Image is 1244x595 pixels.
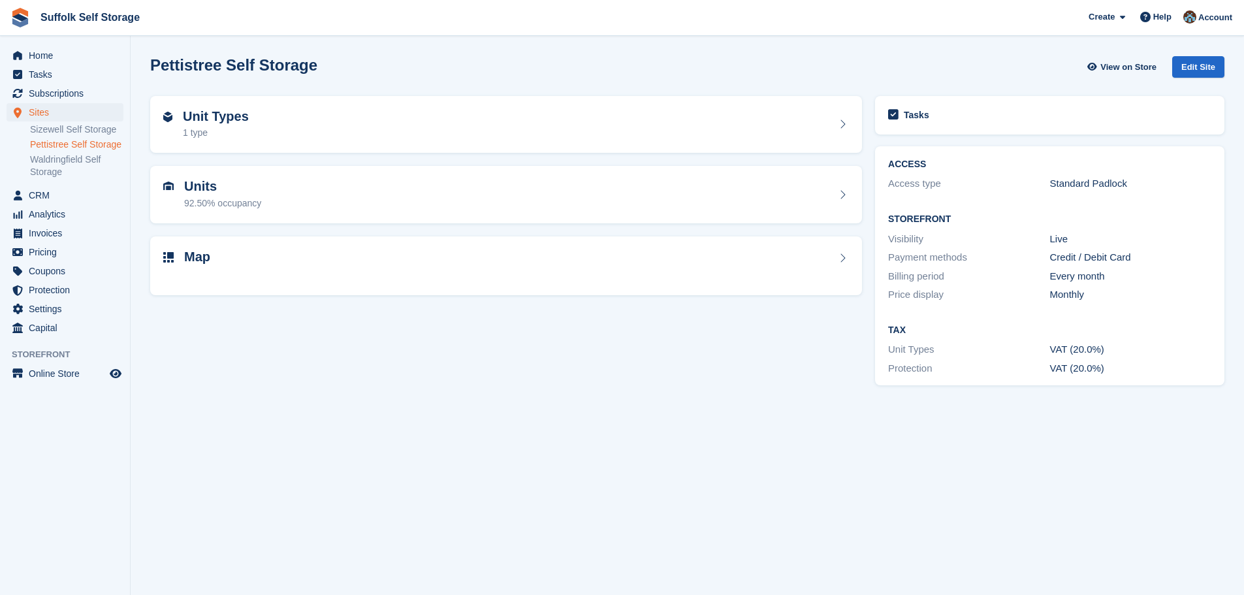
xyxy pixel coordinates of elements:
[1050,176,1211,191] div: Standard Padlock
[888,176,1049,191] div: Access type
[163,112,172,122] img: unit-type-icn-2b2737a686de81e16bb02015468b77c625bbabd49415b5ef34ead5e3b44a266d.svg
[150,166,862,223] a: Units 92.50% occupancy
[7,46,123,65] a: menu
[1153,10,1172,24] span: Help
[1172,56,1224,83] a: Edit Site
[150,236,862,296] a: Map
[29,262,107,280] span: Coupons
[1198,11,1232,24] span: Account
[35,7,145,28] a: Suffolk Self Storage
[7,243,123,261] a: menu
[163,252,174,263] img: map-icn-33ee37083ee616e46c38cad1a60f524a97daa1e2b2c8c0bc3eb3415660979fc1.svg
[108,366,123,381] a: Preview store
[1050,342,1211,357] div: VAT (20.0%)
[150,56,317,74] h2: Pettistree Self Storage
[7,300,123,318] a: menu
[29,364,107,383] span: Online Store
[10,8,30,27] img: stora-icon-8386f47178a22dfd0bd8f6a31ec36ba5ce8667c1dd55bd0f319d3a0aa187defe.svg
[7,84,123,103] a: menu
[888,342,1049,357] div: Unit Types
[29,300,107,318] span: Settings
[888,214,1211,225] h2: Storefront
[183,126,249,140] div: 1 type
[1050,287,1211,302] div: Monthly
[1050,232,1211,247] div: Live
[30,138,123,151] a: Pettistree Self Storage
[7,319,123,337] a: menu
[29,319,107,337] span: Capital
[183,109,249,124] h2: Unit Types
[888,361,1049,376] div: Protection
[1100,61,1156,74] span: View on Store
[7,262,123,280] a: menu
[29,46,107,65] span: Home
[888,159,1211,170] h2: ACCESS
[7,65,123,84] a: menu
[29,84,107,103] span: Subscriptions
[184,249,210,265] h2: Map
[1050,250,1211,265] div: Credit / Debit Card
[1085,56,1162,78] a: View on Store
[1050,361,1211,376] div: VAT (20.0%)
[888,287,1049,302] div: Price display
[7,364,123,383] a: menu
[1183,10,1196,24] img: Lisa Furneaux
[888,269,1049,284] div: Billing period
[184,197,261,210] div: 92.50% occupancy
[29,205,107,223] span: Analytics
[29,281,107,299] span: Protection
[29,103,107,121] span: Sites
[7,205,123,223] a: menu
[30,153,123,178] a: Waldringfield Self Storage
[7,224,123,242] a: menu
[1089,10,1115,24] span: Create
[150,96,862,153] a: Unit Types 1 type
[888,250,1049,265] div: Payment methods
[7,186,123,204] a: menu
[7,103,123,121] a: menu
[29,65,107,84] span: Tasks
[7,281,123,299] a: menu
[184,179,261,194] h2: Units
[30,123,123,136] a: Sizewell Self Storage
[29,186,107,204] span: CRM
[29,243,107,261] span: Pricing
[888,325,1211,336] h2: Tax
[1172,56,1224,78] div: Edit Site
[12,348,130,361] span: Storefront
[1050,269,1211,284] div: Every month
[888,232,1049,247] div: Visibility
[163,182,174,191] img: unit-icn-7be61d7bf1b0ce9d3e12c5938cc71ed9869f7b940bace4675aadf7bd6d80202e.svg
[29,224,107,242] span: Invoices
[904,109,929,121] h2: Tasks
